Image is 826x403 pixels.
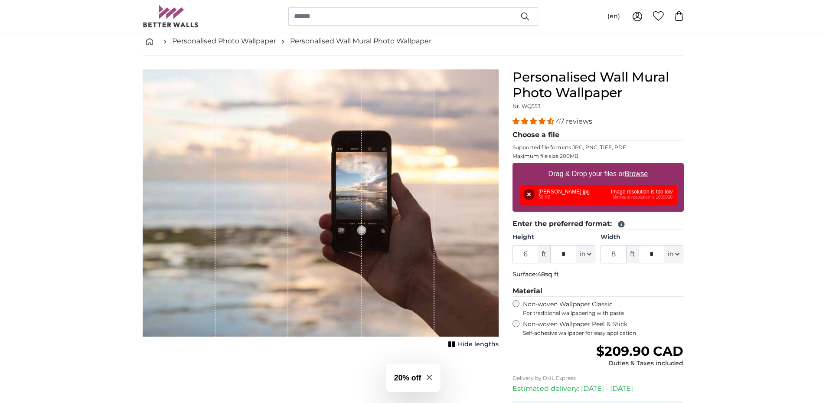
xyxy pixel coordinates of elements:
p: Delivery by DHL Express [513,375,684,382]
p: Maximum file size 200MB. [513,153,684,160]
span: ft [627,245,639,263]
h1: Personalised Wall Mural Photo Wallpaper [513,69,684,101]
label: Height [513,233,595,242]
span: ft [538,245,550,263]
span: 4.38 stars [513,117,556,125]
a: Personalised Wall Mural Photo Wallpaper [290,36,431,46]
legend: Material [513,286,684,297]
label: Width [601,233,683,242]
span: Hide lengths [458,340,499,349]
p: Surface: [513,270,684,279]
label: Non-woven Wallpaper Peel & Stick [523,320,684,337]
span: For traditional wallpapering with paste [523,310,684,317]
img: Betterwalls [143,5,199,27]
legend: Enter the preferred format: [513,219,684,229]
span: 47 reviews [556,117,592,125]
div: 1 of 1 [143,69,499,351]
button: (en) [601,9,627,24]
a: Personalised Photo Wallpaper [172,36,276,46]
label: Drag & Drop your files or [545,165,651,183]
button: in [664,245,683,263]
nav: breadcrumbs [143,27,684,56]
u: Browse [625,170,648,177]
button: in [576,245,595,263]
span: $209.90 CAD [596,343,683,359]
p: Estimated delivery: [DATE] - [DATE] [513,383,684,394]
legend: Choose a file [513,130,684,141]
span: Nr. WQ553 [513,103,541,109]
span: 48sq ft [537,270,559,278]
span: Self-adhesive wallpaper for easy application [523,330,684,337]
span: in [668,250,673,259]
span: in [580,250,585,259]
div: Duties & Taxes included [596,359,683,368]
button: Hide lengths [446,338,499,351]
p: Supported file formats JPG, PNG, TIFF, PDF [513,144,684,151]
label: Non-woven Wallpaper Classic [523,300,684,317]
